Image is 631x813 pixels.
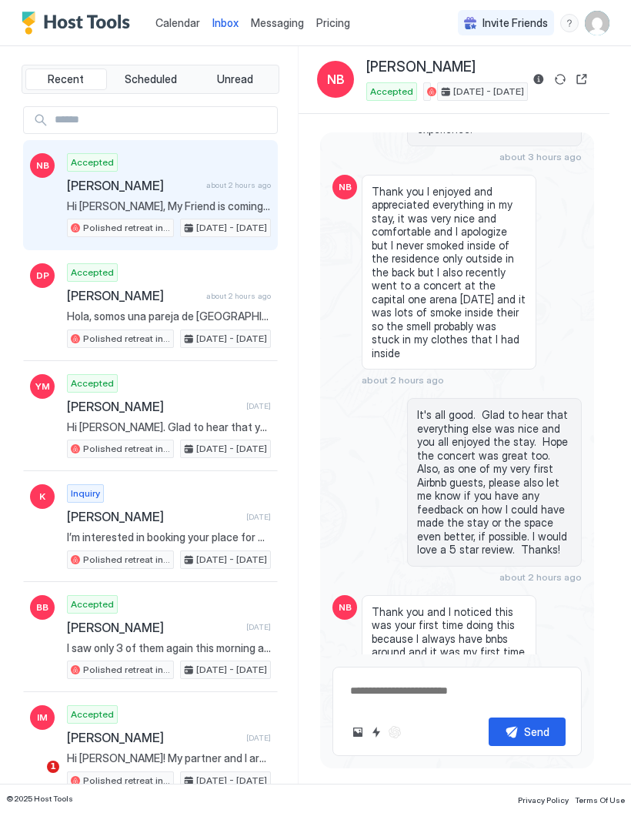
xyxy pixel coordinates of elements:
[37,711,48,724] span: IM
[316,16,350,30] span: Pricing
[575,791,625,807] a: Terms Of Use
[370,85,413,99] span: Accepted
[67,288,200,303] span: [PERSON_NAME]
[83,221,170,235] span: Polished retreat in central [GEOGRAPHIC_DATA] locale, w/ parking.
[36,601,48,614] span: BB
[327,70,345,89] span: NB
[366,59,476,76] span: [PERSON_NAME]
[48,107,277,133] input: Input Field
[47,761,59,773] span: 1
[206,291,271,301] span: about 2 hours ago
[83,442,170,456] span: Polished retreat in central [GEOGRAPHIC_DATA] locale, w/ parking.
[482,16,548,30] span: Invite Friends
[155,16,200,29] span: Calendar
[6,794,73,804] span: © 2025 Host Tools
[560,14,579,32] div: menu
[83,774,170,788] span: Polished retreat in central [GEOGRAPHIC_DATA] locale, w/ parking.
[196,442,267,456] span: [DATE] - [DATE]
[15,761,52,798] iframe: Intercom live chat
[196,332,267,346] span: [DATE] - [DATE]
[48,72,84,86] span: Recent
[196,774,267,788] span: [DATE] - [DATE]
[246,401,271,411] span: [DATE]
[71,597,114,611] span: Accepted
[339,180,352,194] span: NB
[499,151,582,162] span: about 3 hours ago
[36,159,49,172] span: NB
[196,221,267,235] span: [DATE] - [DATE]
[339,601,352,614] span: NB
[206,180,271,190] span: about 2 hours ago
[67,641,271,655] span: I saw only 3 of them again this morning around like 5 AM by the door and bathroom! But other than...
[529,70,548,89] button: Reservation information
[67,730,240,745] span: [PERSON_NAME]
[212,15,239,31] a: Inbox
[67,178,200,193] span: [PERSON_NAME]
[367,723,386,741] button: Quick reply
[125,72,177,86] span: Scheduled
[251,16,304,29] span: Messaging
[110,69,192,90] button: Scheduled
[362,374,444,386] span: about 2 hours ago
[71,376,114,390] span: Accepted
[194,69,275,90] button: Unread
[246,512,271,522] span: [DATE]
[246,733,271,743] span: [DATE]
[499,571,582,583] span: about 2 hours ago
[67,199,271,213] span: Hi [PERSON_NAME], My Friend is coming to town from College to visit and Your place is perfect for...
[372,185,526,360] span: Thank you I enjoyed and appreciated everything in my stay, it was very nice and comfortable and I...
[71,266,114,279] span: Accepted
[71,487,100,500] span: Inquiry
[518,795,569,805] span: Privacy Policy
[67,309,271,323] span: Hola, somos una pareja de [GEOGRAPHIC_DATA], venimos de visita le agradezco mucho la estancia
[71,708,114,721] span: Accepted
[372,605,526,740] span: Thank you and I noticed this was your first time doing this because I always have bnbs around and...
[67,509,240,524] span: [PERSON_NAME]
[575,795,625,805] span: Terms Of Use
[518,791,569,807] a: Privacy Policy
[524,724,549,740] div: Send
[349,723,367,741] button: Upload image
[246,622,271,632] span: [DATE]
[67,751,271,765] span: Hi [PERSON_NAME]! My partner and I are looking to get away to DC and explore more of the city. Yo...
[83,553,170,567] span: Polished retreat in central [GEOGRAPHIC_DATA] locale, w/ parking.
[453,85,524,99] span: [DATE] - [DATE]
[417,408,572,557] span: It's all good. Glad to hear that everything else was nice and you all enjoyed the stay. Hope the ...
[22,65,279,94] div: tab-group
[67,399,240,414] span: [PERSON_NAME]
[489,718,566,746] button: Send
[25,69,107,90] button: Recent
[67,530,271,544] span: I’m interested in booking your place for my boyfriend’s birthday and wanted to ask a couple of qu...
[212,16,239,29] span: Inbox
[83,663,170,677] span: Polished retreat in central [GEOGRAPHIC_DATA] locale, w/ parking.
[36,269,49,283] span: DP
[217,72,253,86] span: Unread
[196,553,267,567] span: [DATE] - [DATE]
[22,12,137,35] a: Host Tools Logo
[155,15,200,31] a: Calendar
[39,490,45,504] span: K
[35,380,50,393] span: YM
[71,156,114,169] span: Accepted
[196,663,267,677] span: [DATE] - [DATE]
[573,70,591,89] button: Open reservation
[83,332,170,346] span: Polished retreat in central [GEOGRAPHIC_DATA] locale, w/ parking.
[67,420,271,434] span: Hi [PERSON_NAME]. Glad to hear that you’re looking forward to the stay. It’s not currently possib...
[551,70,569,89] button: Sync reservation
[585,11,609,35] div: User profile
[67,620,240,635] span: [PERSON_NAME]
[251,15,304,31] a: Messaging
